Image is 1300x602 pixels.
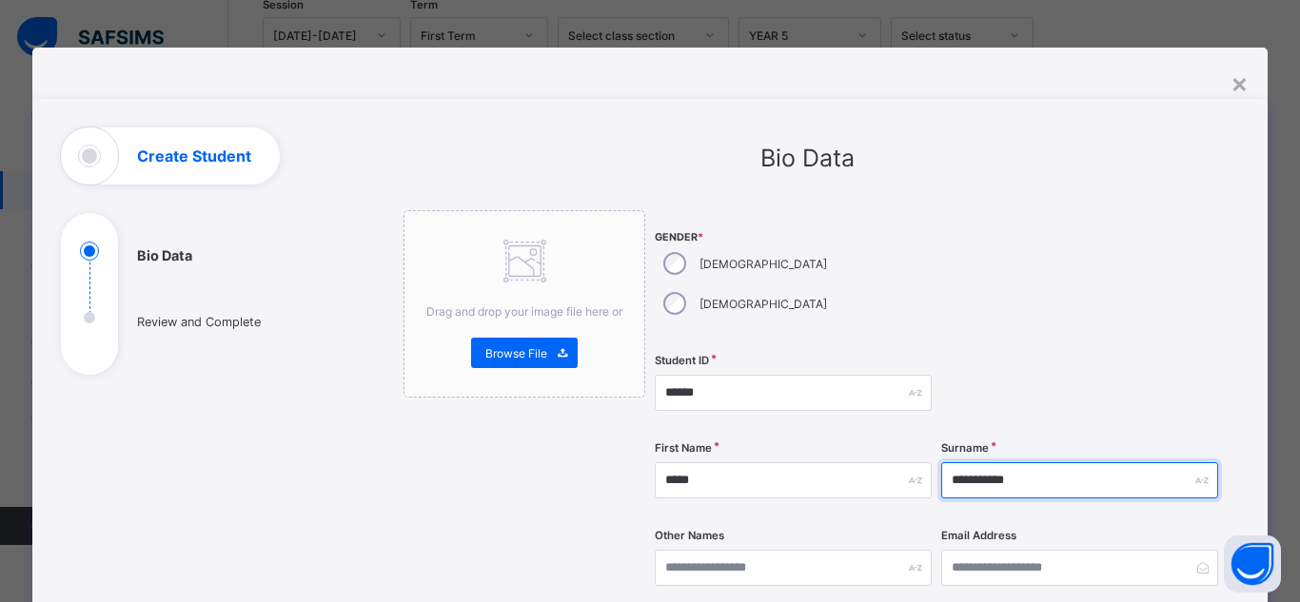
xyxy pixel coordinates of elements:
span: Drag and drop your image file here or [426,304,622,319]
label: Surname [941,441,989,455]
div: Drag and drop your image file here orBrowse File [404,210,645,398]
h1: Create Student [137,148,251,164]
span: Gender [655,231,932,243]
label: Student ID [655,354,709,367]
label: [DEMOGRAPHIC_DATA] [699,297,827,311]
span: Browse File [485,346,547,360]
label: [DEMOGRAPHIC_DATA] [699,257,827,271]
div: × [1231,67,1249,99]
label: Email Address [941,529,1016,542]
label: First Name [655,441,712,455]
span: Bio Data [760,144,855,172]
button: Open asap [1224,535,1281,592]
label: Other Names [655,529,724,542]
